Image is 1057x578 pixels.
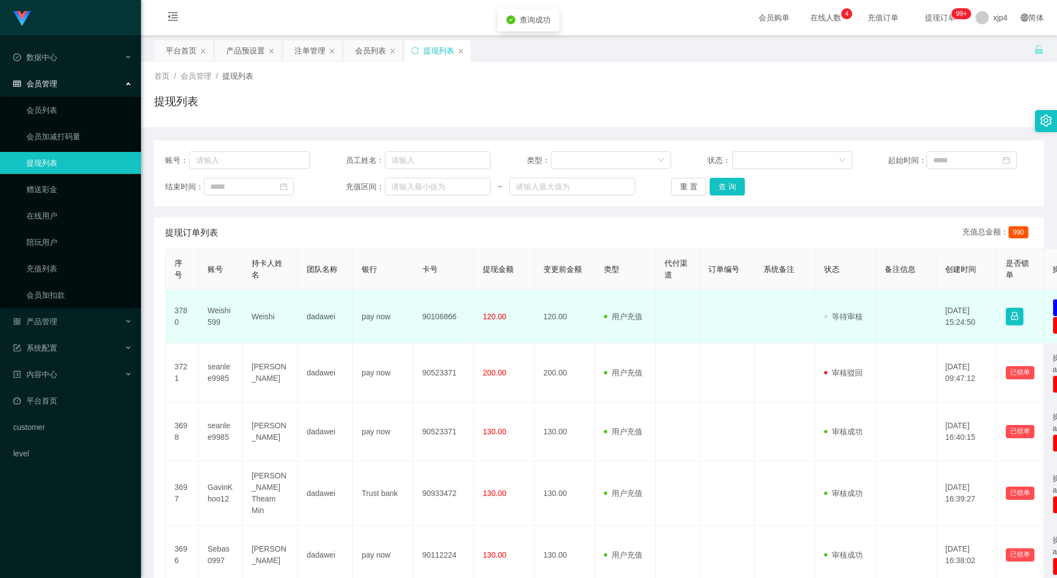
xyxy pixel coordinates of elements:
[824,427,863,436] span: 审核成功
[535,343,595,402] td: 200.00
[389,48,396,54] i: 图标: close
[222,72,253,80] span: 提现列表
[26,178,132,200] a: 赠送彩金
[329,48,335,54] i: 图标: close
[543,265,582,274] span: 变更前金额
[824,489,863,498] span: 审核成功
[491,181,509,193] span: ~
[26,99,132,121] a: 会员列表
[166,290,199,343] td: 3780
[1002,156,1010,164] i: 图标: calendar
[707,155,732,166] span: 状态：
[483,312,506,321] span: 120.00
[13,443,132,465] a: level
[411,47,419,54] i: 图标: sync
[839,157,846,165] i: 图标: down
[413,290,474,343] td: 90106866
[26,152,132,174] a: 提现列表
[520,15,551,24] span: 查询成功
[216,72,218,80] span: /
[413,402,474,461] td: 90523371
[1034,45,1044,54] i: 图标: unlock
[226,40,265,61] div: 产品预设置
[165,155,189,166] span: 账号：
[604,368,642,377] span: 用户充值
[951,8,971,19] sup: 234
[26,284,132,306] a: 会员加扣款
[936,290,997,343] td: [DATE] 15:24:50
[175,259,182,279] span: 序号
[298,343,353,402] td: dadawei
[353,402,413,461] td: pay now
[26,205,132,227] a: 在线用户
[13,416,132,438] a: customer
[1021,14,1028,21] i: 图标: global
[268,48,275,54] i: 图标: close
[166,461,199,526] td: 3697
[805,14,847,21] span: 在线人数
[824,312,863,321] span: 等待审核
[709,265,739,274] span: 订单编号
[483,368,506,377] span: 200.00
[280,183,287,190] i: 图标: calendar
[483,550,506,559] span: 130.00
[1006,366,1034,379] button: 已锁单
[824,265,840,274] span: 状态
[535,290,595,343] td: 120.00
[13,370,21,378] i: 图标: profile
[527,155,552,166] span: 类型：
[604,550,642,559] span: 用户充值
[199,461,243,526] td: GavinKhoo12
[885,265,916,274] span: 备注信息
[535,402,595,461] td: 130.00
[962,226,1033,239] div: 充值总金额：
[604,312,642,321] span: 用户充值
[13,344,21,352] i: 图标: form
[1040,114,1052,127] i: 图标: setting
[174,72,176,80] span: /
[165,181,204,193] span: 结束时间：
[154,1,192,36] i: 图标: menu-fold
[710,178,745,195] button: 查 询
[1006,487,1034,500] button: 已锁单
[13,53,21,61] i: 图标: check-circle-o
[154,72,170,80] span: 首页
[936,461,997,526] td: [DATE] 16:39:27
[604,427,642,436] span: 用户充值
[824,550,863,559] span: 审核成功
[26,231,132,253] a: 陪玩用户
[13,80,21,88] i: 图标: table
[423,40,454,61] div: 提现列表
[307,265,337,274] span: 团队名称
[888,155,927,166] span: 起始时间：
[295,40,325,61] div: 注单管理
[413,343,474,402] td: 90523371
[243,402,298,461] td: [PERSON_NAME]
[483,427,506,436] span: 130.00
[945,265,976,274] span: 创建时间
[252,259,282,279] span: 持卡人姓名
[385,178,491,195] input: 请输入最小值为
[13,318,21,325] i: 图标: appstore-o
[362,265,377,274] span: 银行
[483,489,506,498] span: 130.00
[1009,226,1028,238] span: 990
[483,265,514,274] span: 提现金额
[457,48,464,54] i: 图标: close
[936,343,997,402] td: [DATE] 09:47:12
[353,343,413,402] td: pay now
[199,343,243,402] td: seanlee9985
[199,290,243,343] td: Weishi599
[1006,425,1034,438] button: 已锁单
[346,181,384,193] span: 充值区间：
[919,14,961,21] span: 提现订单
[1006,308,1023,325] button: 图标: lock
[13,390,132,412] a: 图标: dashboard平台首页
[1006,259,1029,279] span: 是否锁单
[422,265,438,274] span: 卡号
[200,48,206,54] i: 图标: close
[13,79,57,88] span: 会员管理
[13,343,57,352] span: 系统配置
[26,126,132,148] a: 会员加减打码量
[355,40,386,61] div: 会员列表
